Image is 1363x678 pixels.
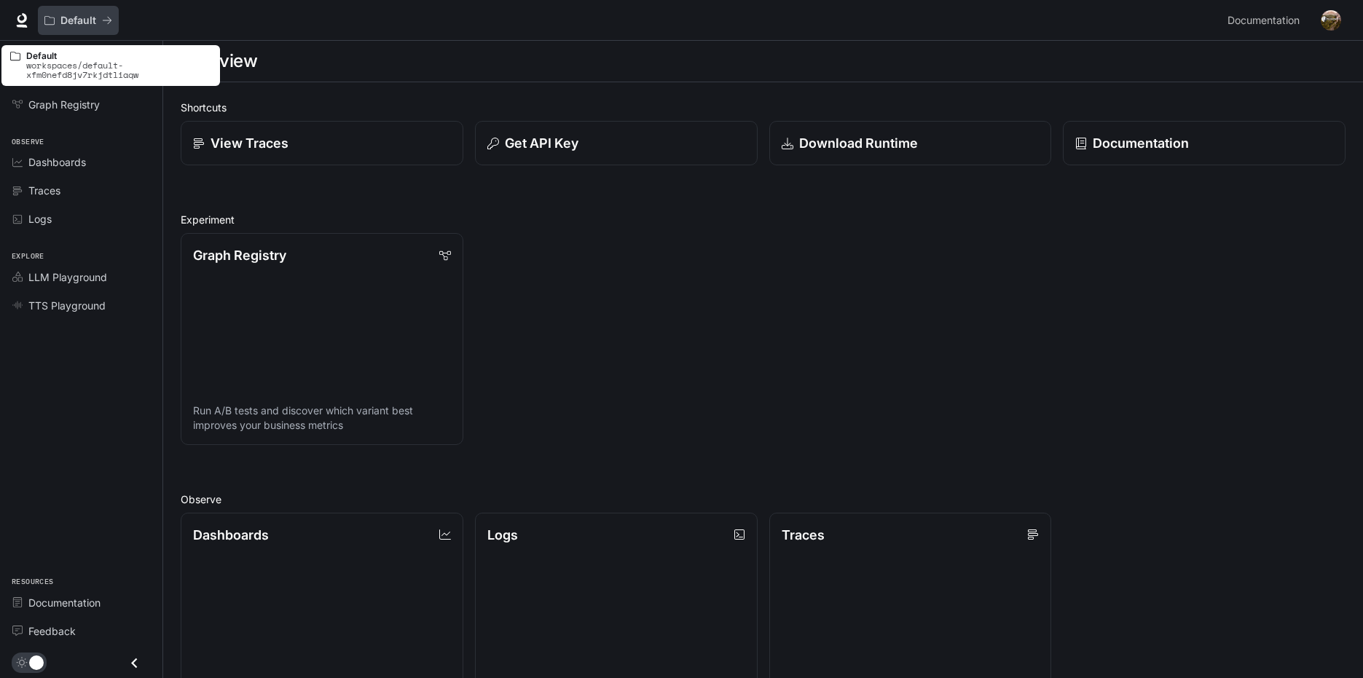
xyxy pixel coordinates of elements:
[1093,133,1189,153] p: Documentation
[28,97,100,112] span: Graph Registry
[181,212,1346,227] h2: Experiment
[28,183,60,198] span: Traces
[211,133,288,153] p: View Traces
[1228,12,1300,30] span: Documentation
[6,590,157,615] a: Documentation
[487,525,518,545] p: Logs
[6,149,157,175] a: Dashboards
[29,654,44,670] span: Dark mode toggle
[28,595,101,610] span: Documentation
[1316,6,1346,35] button: User avatar
[26,60,211,79] p: workspaces/default-xfm0nefd8jv7rkjdtliaqw
[769,121,1052,165] a: Download Runtime
[799,133,918,153] p: Download Runtime
[505,133,578,153] p: Get API Key
[118,648,151,678] button: Close drawer
[6,92,157,117] a: Graph Registry
[38,6,119,35] button: All workspaces
[6,264,157,290] a: LLM Playground
[193,403,451,433] p: Run A/B tests and discover which variant best improves your business metrics
[6,178,157,203] a: Traces
[6,618,157,644] a: Feedback
[28,211,52,226] span: Logs
[181,492,1346,507] h2: Observe
[181,233,463,445] a: Graph RegistryRun A/B tests and discover which variant best improves your business metrics
[193,245,286,265] p: Graph Registry
[1321,10,1341,31] img: User avatar
[193,525,269,545] p: Dashboards
[26,51,211,60] p: Default
[475,121,758,165] button: Get API Key
[782,525,825,545] p: Traces
[1063,121,1346,165] a: Documentation
[6,206,157,232] a: Logs
[28,298,106,313] span: TTS Playground
[28,154,86,170] span: Dashboards
[181,100,1346,115] h2: Shortcuts
[181,121,463,165] a: View Traces
[60,15,96,27] p: Default
[28,623,76,639] span: Feedback
[6,293,157,318] a: TTS Playground
[1222,6,1311,35] a: Documentation
[28,269,107,285] span: LLM Playground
